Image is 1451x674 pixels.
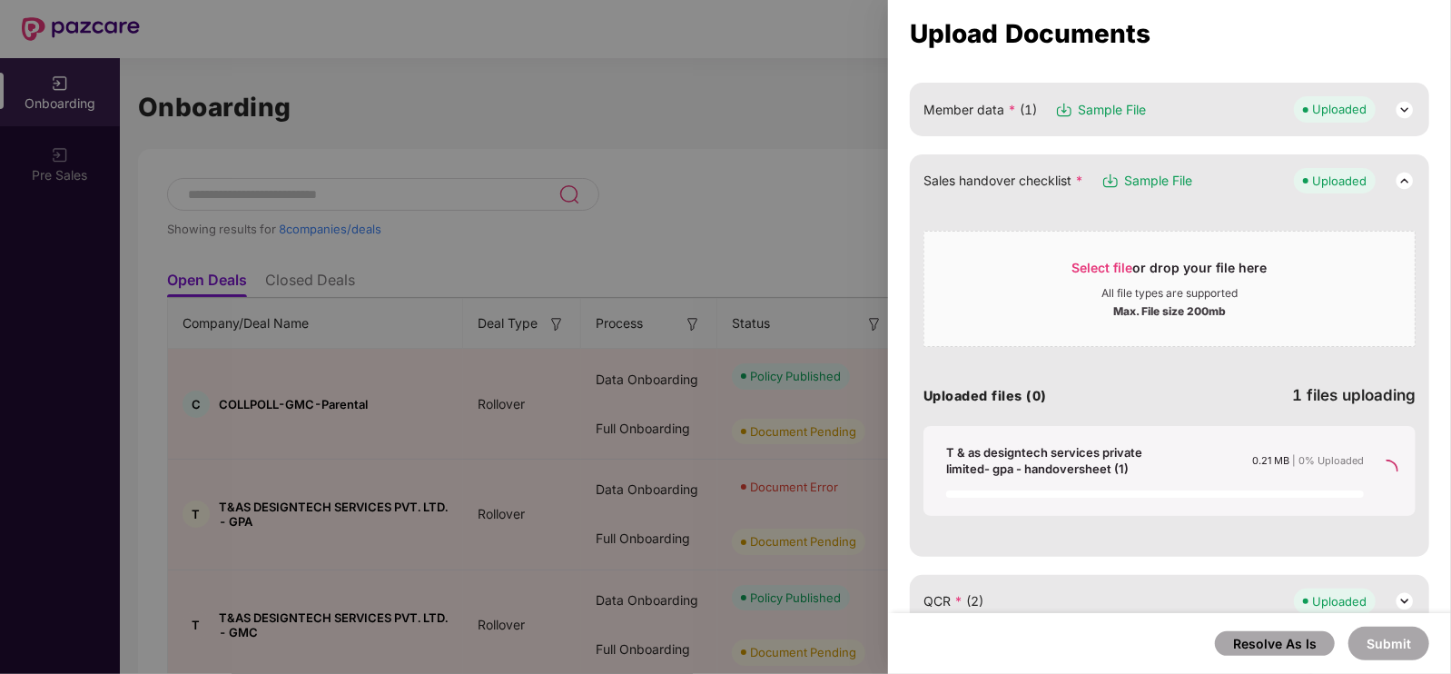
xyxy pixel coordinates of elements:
div: T & as designtech services private limited- gpa - handoversheet (1) [946,444,1176,477]
span: | 0% Uploaded [1292,454,1364,467]
img: svg+xml;base64,PHN2ZyB3aWR0aD0iMjQiIGhlaWdodD0iMjQiIHZpZXdCb3g9IjAgMCAyNCAyNCIgZmlsbD0ibm9uZSIgeG... [1394,99,1416,121]
span: Sales handover checklist [923,171,1083,191]
div: All file types are supported [1101,286,1238,301]
span: Select fileor drop your file hereAll file types are supportedMax. File size 200mb [924,245,1415,332]
div: Uploaded [1312,592,1367,610]
img: svg+xml;base64,PHN2ZyB3aWR0aD0iMTYiIGhlaWdodD0iMTciIHZpZXdCb3g9IjAgMCAxNiAxNyIgZmlsbD0ibm9uZSIgeG... [1101,172,1120,190]
img: svg+xml;base64,PHN2ZyB3aWR0aD0iMjQiIGhlaWdodD0iMjQiIHZpZXdCb3g9IjAgMCAyNCAyNCIgZmlsbD0ibm9uZSIgeG... [1394,590,1416,612]
img: svg+xml;base64,PHN2ZyB3aWR0aD0iMjQiIGhlaWdodD0iMjQiIHZpZXdCb3g9IjAgMCAyNCAyNCIgZmlsbD0ibm9uZSIgeG... [1394,170,1416,192]
span: loading [1376,460,1398,482]
button: Submit [1348,627,1429,660]
span: Sample File [1124,171,1192,191]
span: Sample File [1078,100,1146,120]
div: Uploaded [1312,172,1367,190]
h4: Uploaded files (0) [923,387,1047,405]
img: svg+xml;base64,PHN2ZyB3aWR0aD0iMTYiIGhlaWdodD0iMTciIHZpZXdCb3g9IjAgMCAxNiAxNyIgZmlsbD0ibm9uZSIgeG... [1055,101,1073,119]
span: Select file [1072,260,1133,275]
div: 1 files uploading [1292,383,1416,408]
span: 0.21 MB [1252,454,1289,467]
div: Upload Documents [910,24,1429,44]
span: Member data (1) [923,100,1037,120]
div: or drop your file here [1072,259,1268,286]
div: Max. File size 200mb [1113,301,1226,319]
div: Uploaded [1312,100,1367,118]
span: QCR (2) [923,591,983,611]
button: Resolve As Is [1215,631,1335,656]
